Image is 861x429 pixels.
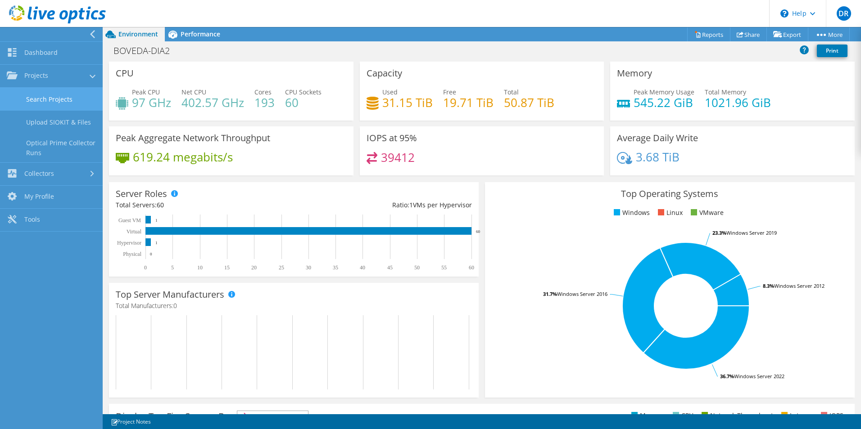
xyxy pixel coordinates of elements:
[543,290,557,297] tspan: 31.7%
[656,208,683,218] li: Linux
[763,282,774,289] tspan: 8.3%
[109,46,184,56] h1: BOVEDA-DIA2
[689,208,724,218] li: VMware
[382,88,398,96] span: Used
[779,411,813,420] li: Latency
[224,264,230,271] text: 15
[117,240,141,246] text: Hypervisor
[294,200,471,210] div: Ratio: VMs per Hypervisor
[617,133,698,143] h3: Average Daily Write
[118,217,141,223] text: Guest VM
[409,201,413,209] span: 1
[720,373,734,380] tspan: 36.7%
[705,88,746,96] span: Total Memory
[144,264,147,271] text: 0
[254,98,275,107] h4: 193
[557,290,607,297] tspan: Windows Server 2016
[766,27,808,41] a: Export
[116,68,134,78] h3: CPU
[443,98,494,107] h4: 19.71 TiB
[132,98,171,107] h4: 97 GHz
[254,88,272,96] span: Cores
[123,251,141,257] text: Physical
[629,411,665,420] li: Memory
[181,30,220,38] span: Performance
[817,45,847,57] a: Print
[116,189,167,199] h3: Server Roles
[634,88,694,96] span: Peak Memory Usage
[774,282,825,289] tspan: Windows Server 2012
[132,88,160,96] span: Peak CPU
[116,200,294,210] div: Total Servers:
[116,301,472,311] h4: Total Manufacturers:
[476,229,480,234] text: 60
[381,152,415,162] h4: 39412
[441,264,447,271] text: 55
[504,98,554,107] h4: 50.87 TiB
[104,416,157,427] a: Project Notes
[730,27,767,41] a: Share
[612,208,650,218] li: Windows
[726,229,777,236] tspan: Windows Server 2019
[171,264,174,271] text: 5
[443,88,456,96] span: Free
[237,411,308,422] span: IOPS
[197,264,203,271] text: 10
[116,133,270,143] h3: Peak Aggregate Network Throughput
[150,252,152,256] text: 0
[469,264,474,271] text: 60
[127,228,142,235] text: Virtual
[699,411,773,420] li: Network Throughput
[155,241,158,245] text: 1
[279,264,284,271] text: 25
[837,6,851,21] span: DR
[492,189,848,199] h3: Top Operating Systems
[687,27,730,41] a: Reports
[118,30,158,38] span: Environment
[333,264,338,271] text: 35
[133,152,233,162] h4: 619.24 megabits/s
[504,88,519,96] span: Total
[155,218,158,223] text: 1
[367,133,417,143] h3: IOPS at 95%
[617,68,652,78] h3: Memory
[414,264,420,271] text: 50
[705,98,771,107] h4: 1021.96 GiB
[285,98,322,107] h4: 60
[634,98,694,107] h4: 545.22 GiB
[712,229,726,236] tspan: 23.3%
[285,88,322,96] span: CPU Sockets
[157,201,164,209] span: 60
[367,68,402,78] h3: Capacity
[181,88,206,96] span: Net CPU
[251,264,257,271] text: 20
[173,301,177,310] span: 0
[819,411,843,420] li: IOPS
[116,290,224,299] h3: Top Server Manufacturers
[181,98,244,107] h4: 402.57 GHz
[360,264,365,271] text: 40
[636,152,680,162] h4: 3.68 TiB
[808,27,850,41] a: More
[734,373,784,380] tspan: Windows Server 2022
[671,411,693,420] li: CPU
[306,264,311,271] text: 30
[382,98,433,107] h4: 31.15 TiB
[387,264,393,271] text: 45
[780,9,788,18] svg: \n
